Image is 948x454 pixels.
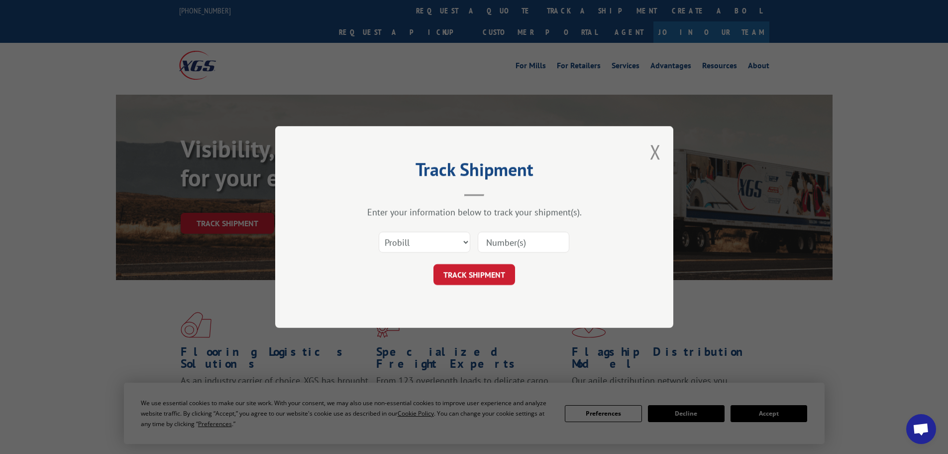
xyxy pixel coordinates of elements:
input: Number(s) [478,232,569,253]
div: Open chat [906,414,936,444]
div: Enter your information below to track your shipment(s). [325,206,624,218]
button: TRACK SHIPMENT [433,264,515,285]
h2: Track Shipment [325,162,624,181]
button: Close modal [650,139,661,165]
